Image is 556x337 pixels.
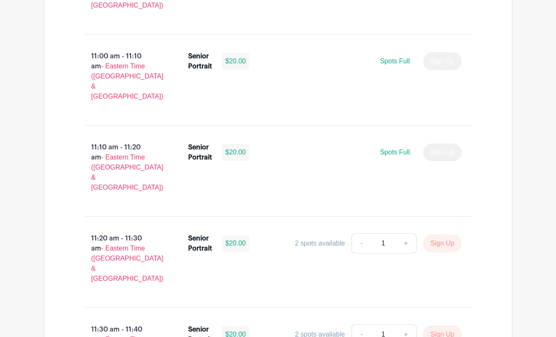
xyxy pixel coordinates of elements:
button: Sign Up [423,235,462,252]
span: - Eastern Time ([GEOGRAPHIC_DATA] & [GEOGRAPHIC_DATA]) [91,245,163,282]
div: 2 spots available [295,238,345,248]
div: Senior Portrait [188,233,212,253]
p: 11:00 am - 11:10 am [71,48,175,105]
div: $20.00 [222,235,249,252]
span: Spots Full [380,57,410,65]
div: Senior Portrait [188,142,212,162]
span: - Eastern Time ([GEOGRAPHIC_DATA] & [GEOGRAPHIC_DATA]) [91,154,163,191]
span: - Eastern Time ([GEOGRAPHIC_DATA] & [GEOGRAPHIC_DATA]) [91,63,163,100]
div: $20.00 [222,53,249,70]
div: $20.00 [222,144,249,161]
a: + [396,233,417,253]
a: - [351,233,371,253]
p: 11:10 am - 11:20 am [71,139,175,196]
div: Senior Portrait [188,51,212,71]
span: Spots Full [380,149,410,156]
p: 11:20 am - 11:30 am [71,230,175,287]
